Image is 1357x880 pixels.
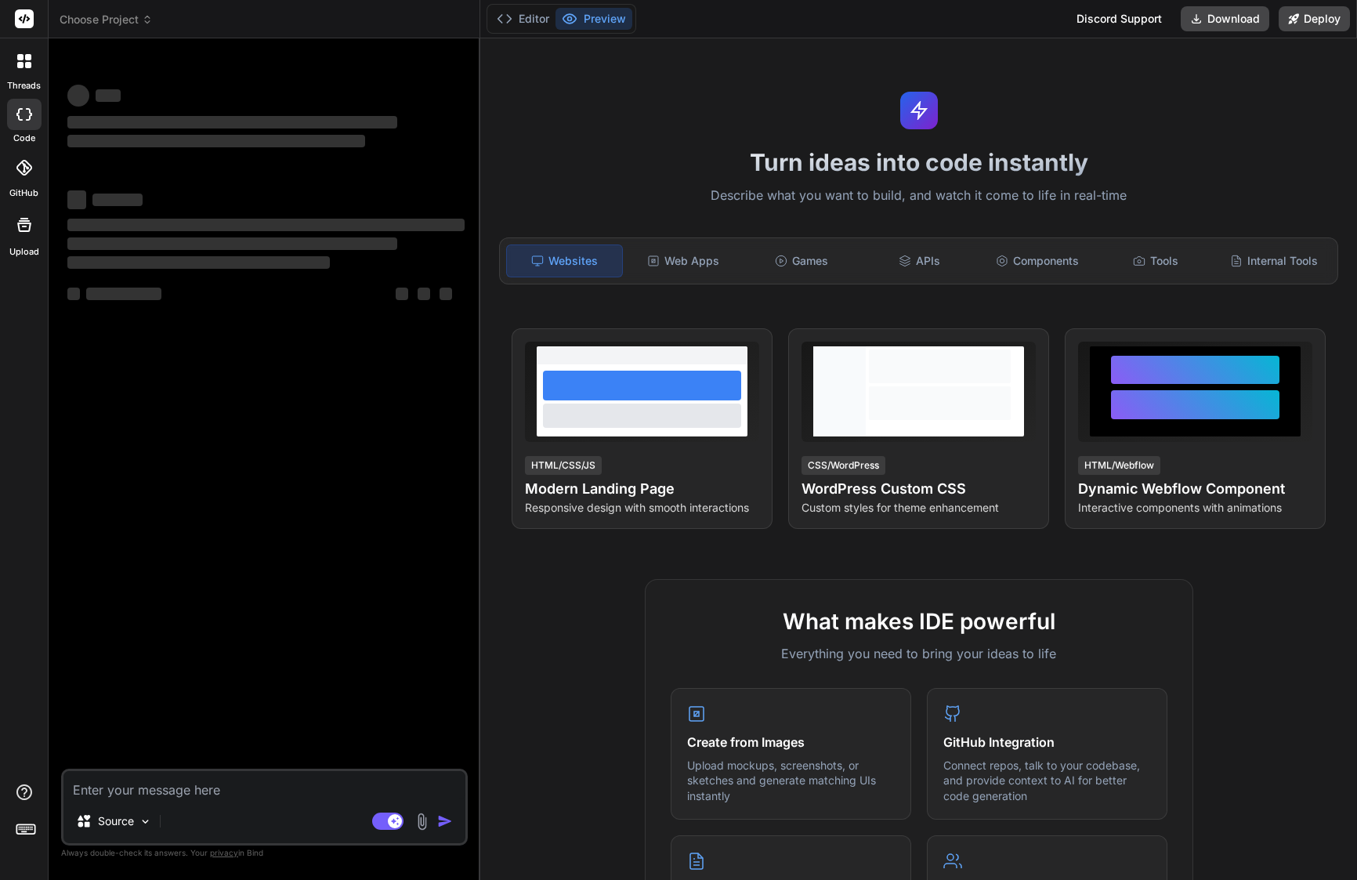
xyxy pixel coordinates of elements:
[1098,244,1214,277] div: Tools
[86,288,161,300] span: ‌
[440,288,452,300] span: ‌
[1078,478,1312,500] h4: Dynamic Webflow Component
[671,605,1167,638] h2: What makes IDE powerful
[67,85,89,107] span: ‌
[1078,500,1312,516] p: Interactive components with animations
[9,245,39,259] label: Upload
[687,758,895,804] p: Upload mockups, screenshots, or sketches and generate matching UIs instantly
[7,79,41,92] label: threads
[626,244,741,277] div: Web Apps
[1216,244,1331,277] div: Internal Tools
[437,813,453,829] img: icon
[980,244,1095,277] div: Components
[525,456,602,475] div: HTML/CSS/JS
[525,478,759,500] h4: Modern Landing Page
[139,815,152,828] img: Pick Models
[525,500,759,516] p: Responsive design with smooth interactions
[67,237,397,250] span: ‌
[67,116,397,129] span: ‌
[490,186,1348,206] p: Describe what you want to build, and watch it come to life in real-time
[1181,6,1269,31] button: Download
[418,288,430,300] span: ‌
[13,132,35,145] label: code
[60,12,153,27] span: Choose Project
[555,8,632,30] button: Preview
[67,219,465,231] span: ‌
[862,244,977,277] div: APIs
[943,758,1151,804] p: Connect repos, talk to your codebase, and provide context to AI for better code generation
[413,813,431,831] img: attachment
[98,813,134,829] p: Source
[802,456,885,475] div: CSS/WordPress
[96,89,121,102] span: ‌
[490,8,555,30] button: Editor
[67,135,365,147] span: ‌
[1067,6,1171,31] div: Discord Support
[802,500,1036,516] p: Custom styles for theme enhancement
[67,288,80,300] span: ‌
[802,478,1036,500] h4: WordPress Custom CSS
[396,288,408,300] span: ‌
[210,848,238,857] span: privacy
[61,846,468,860] p: Always double-check its answers. Your in Bind
[744,244,859,277] div: Games
[671,644,1167,663] p: Everything you need to bring your ideas to life
[92,194,143,206] span: ‌
[67,190,86,209] span: ‌
[943,733,1151,751] h4: GitHub Integration
[1078,456,1160,475] div: HTML/Webflow
[687,733,895,751] h4: Create from Images
[67,256,330,269] span: ‌
[506,244,623,277] div: Websites
[490,148,1348,176] h1: Turn ideas into code instantly
[9,187,38,200] label: GitHub
[1279,6,1350,31] button: Deploy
